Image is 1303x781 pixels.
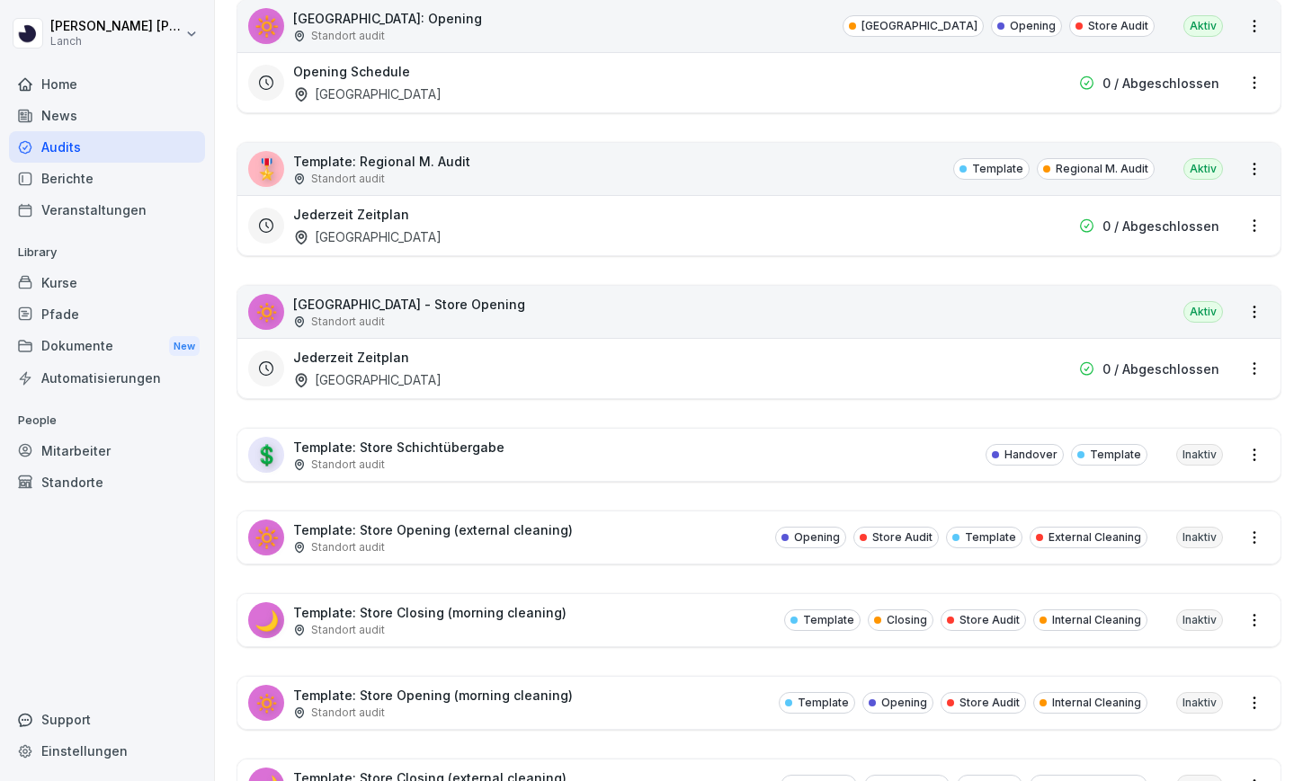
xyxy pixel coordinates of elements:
p: [GEOGRAPHIC_DATA] - Store Opening [293,295,525,314]
p: Standort audit [311,622,385,638]
p: Template: Store Opening (morning cleaning) [293,686,573,705]
p: [GEOGRAPHIC_DATA] [861,18,977,34]
p: Internal Cleaning [1052,695,1141,711]
p: Standort audit [311,28,385,44]
h3: Opening Schedule [293,62,410,81]
div: 💲 [248,437,284,473]
p: Regional M. Audit [1056,161,1148,177]
p: [PERSON_NAME] [PERSON_NAME] [50,19,182,34]
a: Standorte [9,466,205,498]
h3: Jederzeit Zeitplan [293,205,409,224]
div: [GEOGRAPHIC_DATA] [293,84,442,103]
div: Inaktiv [1176,444,1223,466]
div: [GEOGRAPHIC_DATA] [293,370,442,389]
p: 0 / Abgeschlossen [1102,74,1219,93]
p: Template [798,695,849,711]
p: Template: Store Opening (external cleaning) [293,520,573,539]
a: Veranstaltungen [9,194,205,226]
a: DokumenteNew [9,330,205,363]
p: Template [803,612,854,628]
p: Store Audit [959,612,1020,628]
p: People [9,406,205,435]
div: Aktiv [1183,301,1223,323]
p: 0 / Abgeschlossen [1102,217,1219,235]
div: Inaktiv [1176,692,1223,714]
p: Standort audit [311,705,385,721]
p: [GEOGRAPHIC_DATA]: Opening [293,9,482,28]
div: New [169,336,200,357]
div: 🎖️ [248,151,284,187]
p: External Cleaning [1049,529,1141,546]
div: 🔆 [248,8,284,44]
p: Internal Cleaning [1052,612,1141,628]
div: 🔆 [248,519,284,555]
a: Kurse [9,267,205,298]
p: Template [965,529,1016,546]
a: Mitarbeiter [9,435,205,466]
p: Opening [1010,18,1056,34]
p: Template [1090,447,1141,463]
p: Standort audit [311,457,385,473]
p: Standort audit [311,539,385,555]
div: Aktiv [1183,15,1223,37]
div: Support [9,704,205,735]
p: Standort audit [311,171,385,187]
a: Home [9,68,205,100]
div: Dokumente [9,330,205,363]
div: 🌙 [248,602,284,638]
p: Handover [1004,447,1058,463]
div: Inaktiv [1176,527,1223,548]
div: [GEOGRAPHIC_DATA] [293,227,442,246]
p: Store Audit [1088,18,1148,34]
p: Template: Regional M. Audit [293,152,470,171]
a: Einstellungen [9,735,205,767]
div: Aktiv [1183,158,1223,180]
a: Automatisierungen [9,362,205,394]
p: Opening [881,695,927,711]
p: Template: Store Schichtübergabe [293,438,504,457]
a: Berichte [9,163,205,194]
p: 0 / Abgeschlossen [1102,359,1219,378]
a: Pfade [9,298,205,330]
a: News [9,100,205,131]
p: Closing [887,612,927,628]
div: 🔅 [248,294,284,330]
p: Opening [794,529,840,546]
p: Store Audit [959,695,1020,711]
p: Template [972,161,1023,177]
p: Lanch [50,35,182,48]
p: Store Audit [872,529,933,546]
h3: Jederzeit Zeitplan [293,348,409,367]
p: Template: Store Closing (morning cleaning) [293,603,567,622]
a: Audits [9,131,205,163]
div: Inaktiv [1176,609,1223,631]
p: Standort audit [311,314,385,330]
p: Library [9,238,205,267]
div: 🔅 [248,685,284,721]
